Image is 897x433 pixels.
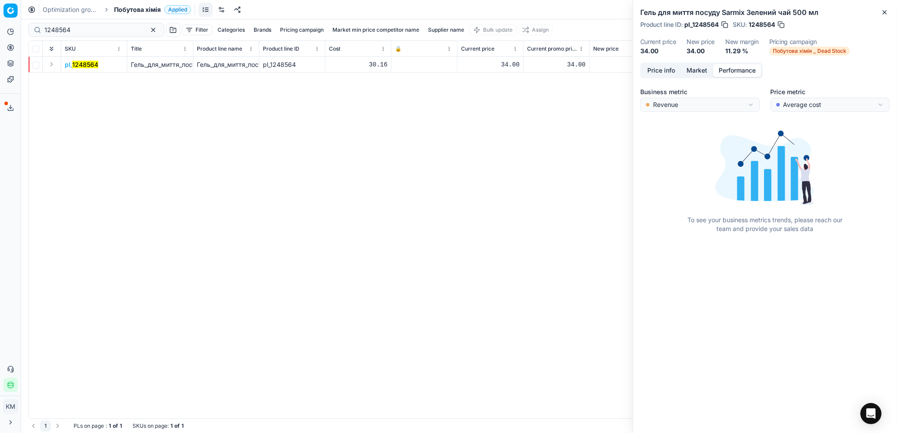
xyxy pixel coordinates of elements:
span: New price [593,45,619,52]
label: Price metric [771,89,890,95]
span: Product line name [197,45,242,52]
button: Pricing campaign [277,25,327,35]
strong: 1 [170,422,173,429]
span: Гель_для_миття_посуду_Sarmix_Зелений_чай_500_мл [131,61,290,68]
dd: 34.00 [687,47,715,55]
a: Optimization groups [43,5,99,14]
nav: pagination [28,421,63,431]
div: : [74,422,122,429]
span: КM [4,400,17,413]
span: Cost [329,45,340,52]
div: 34.00 [461,60,520,69]
button: Market [681,64,713,77]
button: Market min price competitor name [329,25,423,35]
button: Expand [46,59,57,70]
button: Categories [214,25,248,35]
span: 🔒 [395,45,402,52]
span: Applied [164,5,191,14]
dt: Pricing campaign [769,39,850,45]
button: pl_1248564 [65,60,98,69]
button: КM [4,400,18,414]
strong: 1 [120,422,122,429]
span: PLs on page [74,422,104,429]
button: Brands [250,25,275,35]
strong: 1 [109,422,111,429]
div: 34.00 [527,60,586,69]
dd: 11.29 % [725,47,759,55]
button: Price info [642,64,681,77]
div: pl_1248564 [263,60,321,69]
dt: New margin [725,39,759,45]
button: Go to previous page [28,421,39,431]
span: Product line ID [263,45,299,52]
span: Побутова хімія _ Dead Stock [769,47,850,55]
button: Performance [713,64,761,77]
dd: 34.00 [640,47,676,55]
span: SKUs on page : [133,422,169,429]
button: Assign [518,25,553,35]
button: Expand all [46,44,57,54]
img: No data [708,119,823,210]
span: SKU [65,45,76,52]
button: Go to next page [52,421,63,431]
button: Filter [182,25,212,35]
span: pl_ [65,60,98,69]
span: 1248564 [749,20,775,29]
strong: of [174,422,180,429]
div: Open Intercom Messenger [860,403,882,424]
input: Search by SKU or title [44,26,141,34]
mark: 1248564 [72,61,98,68]
div: 34.00 [593,60,652,69]
dt: New price [687,39,715,45]
div: Гель_для_миття_посуду_Sarmix_Зелений_чай_500_мл [197,60,255,69]
span: Current promo price [527,45,577,52]
div: 30.16 [329,60,388,69]
div: To see your business metrics trends, please reach our team and provide your sales data [681,216,850,233]
span: Побутова хімія [114,5,161,14]
button: 1 [41,421,51,431]
button: Bulk update [469,25,517,35]
span: Title [131,45,142,52]
strong: 1 [181,422,184,429]
h2: Гель для миття посуду Sarmix Зелений чай 500 мл [640,7,890,18]
span: Побутова хіміяApplied [114,5,191,14]
label: Business metric [640,89,760,95]
span: SKU : [733,22,747,28]
span: Product line ID : [640,22,683,28]
span: Current price [461,45,495,52]
span: pl_1248564 [684,20,719,29]
button: Supplier name [425,25,468,35]
nav: breadcrumb [43,5,191,14]
strong: of [113,422,118,429]
dt: Current price [640,39,676,45]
